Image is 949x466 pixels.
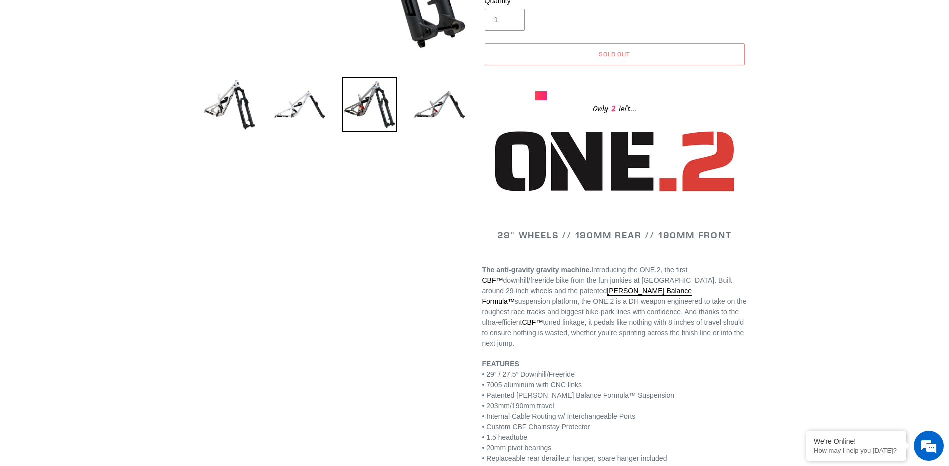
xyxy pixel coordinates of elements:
img: Load image into Gallery viewer, ONE.2 Super Enduro - Frame, Shock + Fork [342,77,397,132]
span: We're online! [58,126,138,227]
div: We're Online! [814,437,899,445]
img: d_696896380_company_1647369064580_696896380 [32,50,57,75]
div: Only left... [535,100,695,116]
div: Chat with us now [67,56,183,69]
div: Minimize live chat window [164,5,188,29]
span: 2 [608,103,619,115]
div: Navigation go back [11,55,26,70]
strong: The anti-gravity gravity machine. [482,266,592,274]
p: How may I help you today? [814,447,899,454]
button: Sold out [485,43,745,65]
img: Load image into Gallery viewer, ONE.2 Super Enduro - Frame, Shock + Fork [202,77,257,132]
a: CBF™ [482,276,503,285]
span: Introducing the ONE.2, the first downhill/freeride bike from the fun junkies at [GEOGRAPHIC_DATA]... [482,266,747,347]
span: 29" WHEELS // 190MM REAR // 190MM FRONT [497,229,731,241]
img: Load image into Gallery viewer, ONE.2 Super Enduro - Frame, Shock + Fork [412,77,467,132]
strong: FEATURES [482,360,519,368]
img: Load image into Gallery viewer, ONE.2 Super Enduro - Frame, Shock + Fork [272,77,327,132]
a: [PERSON_NAME] Balance Formula™ [482,287,692,306]
textarea: Type your message and hit 'Enter' [5,273,191,308]
span: Sold out [599,50,631,58]
a: CBF™ [522,318,543,327]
